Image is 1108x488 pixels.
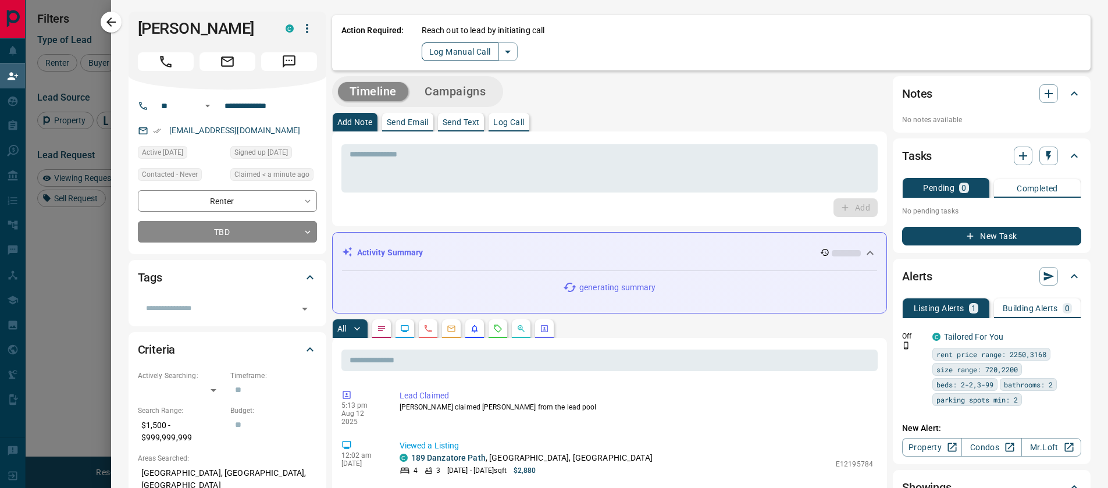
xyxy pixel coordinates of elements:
svg: Lead Browsing Activity [400,324,409,333]
p: 1 [971,304,976,312]
span: Signed up [DATE] [234,147,288,158]
svg: Agent Actions [540,324,549,333]
p: Timeframe: [230,371,317,381]
div: Tags [138,263,317,291]
div: Criteria [138,336,317,364]
div: Tue Aug 12 2025 [230,168,317,184]
p: $1,500 - $999,999,999 [138,416,225,447]
a: Mr.Loft [1021,438,1081,457]
button: Campaigns [413,82,497,101]
a: Property [902,438,962,457]
p: Log Call [493,118,524,126]
button: Timeline [338,82,409,101]
span: Message [261,52,317,71]
p: 5:13 pm [341,401,382,409]
h1: [PERSON_NAME] [138,19,268,38]
a: 189 Danzatore Path [411,453,486,462]
div: split button [422,42,518,61]
p: Off [902,331,925,341]
p: 3 [436,465,440,476]
div: condos.ca [400,454,408,462]
p: Areas Searched: [138,453,317,464]
div: TBD [138,221,317,243]
h2: Alerts [902,267,932,286]
p: New Alert: [902,422,1081,434]
button: Open [201,99,215,113]
svg: Listing Alerts [470,324,479,333]
span: size range: 720,2200 [936,364,1018,375]
h2: Notes [902,84,932,103]
p: 0 [961,184,966,192]
p: Lead Claimed [400,390,874,402]
span: Active [DATE] [142,147,183,158]
p: Send Email [387,118,429,126]
button: Open [297,301,313,317]
span: bathrooms: 2 [1004,379,1053,390]
a: [EMAIL_ADDRESS][DOMAIN_NAME] [169,126,301,135]
svg: Calls [423,324,433,333]
div: Renter [138,190,317,212]
p: Actively Searching: [138,371,225,381]
p: Budget: [230,405,317,416]
p: Listing Alerts [914,304,964,312]
button: Log Manual Call [422,42,498,61]
svg: Push Notification Only [902,341,910,350]
p: $2,880 [514,465,536,476]
p: No notes available [902,115,1081,125]
div: Notes [902,80,1081,108]
p: generating summary [579,282,655,294]
span: rent price range: 2250,3168 [936,348,1046,360]
div: Tasks [902,142,1081,170]
h2: Criteria [138,340,176,359]
button: New Task [902,227,1081,245]
div: Thu Mar 20 2025 [230,146,317,162]
h2: Tasks [902,147,932,165]
span: parking spots min: 2 [936,394,1018,405]
p: Viewed a Listing [400,440,874,452]
span: Call [138,52,194,71]
p: 4 [414,465,418,476]
p: Action Required: [341,24,404,61]
p: , [GEOGRAPHIC_DATA], [GEOGRAPHIC_DATA] [411,452,653,464]
p: [DATE] - [DATE] sqft [447,465,507,476]
p: [DATE] [341,459,382,468]
p: No pending tasks [902,202,1081,220]
p: All [337,325,347,333]
svg: Opportunities [516,324,526,333]
p: Pending [923,184,954,192]
p: Search Range: [138,405,225,416]
div: Activity Summary [342,242,878,263]
p: Send Text [443,118,480,126]
div: condos.ca [932,333,940,341]
p: Completed [1017,184,1058,193]
svg: Notes [377,324,386,333]
svg: Requests [493,324,503,333]
div: Alerts [902,262,1081,290]
a: Tailored For You [944,332,1003,341]
div: condos.ca [286,24,294,33]
p: Aug 12 2025 [341,409,382,426]
h2: Tags [138,268,162,287]
p: 0 [1065,304,1070,312]
p: Add Note [337,118,373,126]
p: Building Alerts [1003,304,1058,312]
p: 12:02 am [341,451,382,459]
p: [PERSON_NAME] claimed [PERSON_NAME] from the lead pool [400,402,874,412]
svg: Emails [447,324,456,333]
svg: Email Verified [153,127,161,135]
p: Reach out to lead by initiating call [422,24,545,37]
span: beds: 2-2,3-99 [936,379,993,390]
span: Email [199,52,255,71]
span: Claimed < a minute ago [234,169,309,180]
p: Activity Summary [357,247,423,259]
p: E12195784 [836,459,873,469]
span: Contacted - Never [142,169,198,180]
div: Mon Aug 11 2025 [138,146,225,162]
a: Condos [961,438,1021,457]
